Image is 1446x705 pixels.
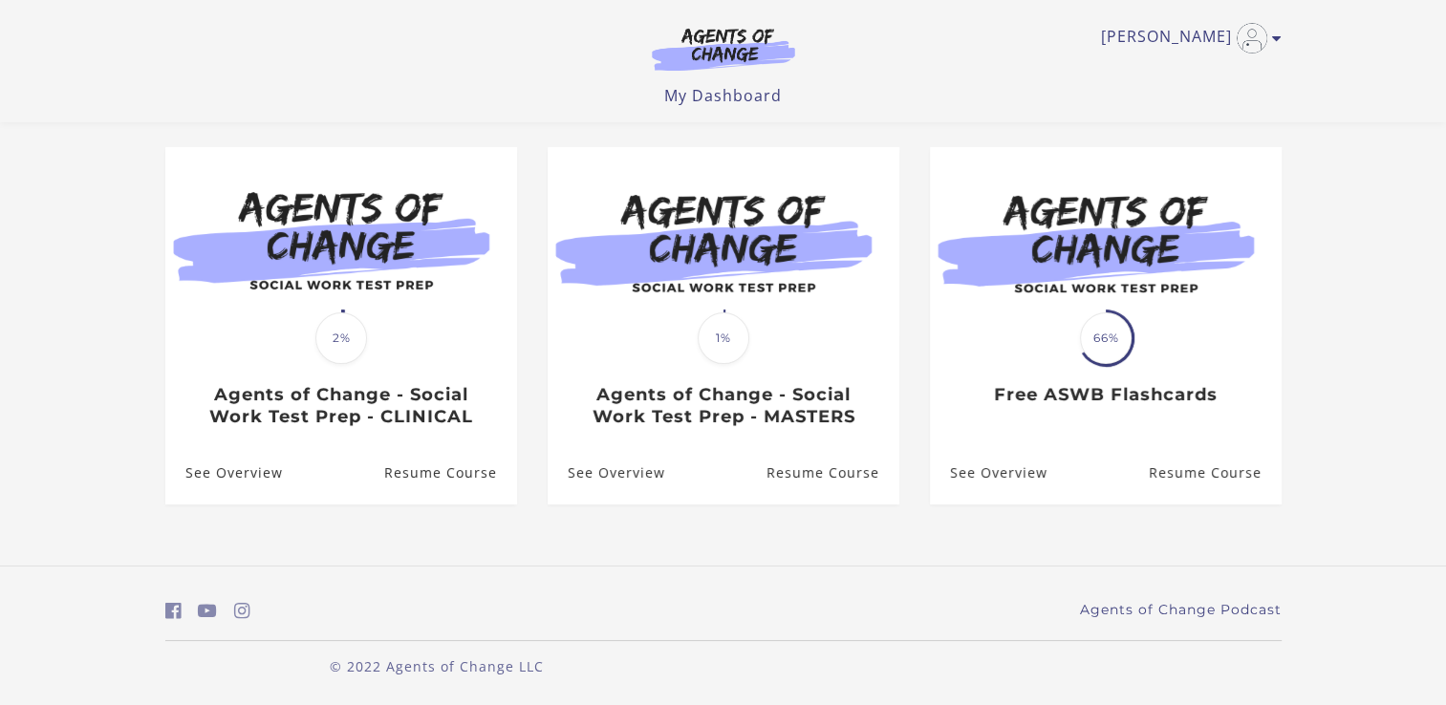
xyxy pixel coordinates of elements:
a: Toggle menu [1101,23,1272,53]
a: Agents of Change - Social Work Test Prep - CLINICAL: Resume Course [383,442,516,504]
h3: Agents of Change - Social Work Test Prep - MASTERS [568,384,878,427]
a: Agents of Change - Social Work Test Prep - MASTERS: See Overview [548,442,665,504]
span: 66% [1080,312,1132,364]
a: Agents of Change - Social Work Test Prep - MASTERS: Resume Course [766,442,898,504]
i: https://www.instagram.com/agentsofchangeprep/ (Open in a new window) [234,602,250,620]
a: https://www.facebook.com/groups/aswbtestprep (Open in a new window) [165,597,182,625]
p: © 2022 Agents of Change LLC [165,656,708,676]
a: Free ASWB Flashcards: Resume Course [1148,442,1281,504]
span: 1% [698,312,749,364]
img: Agents of Change Logo [632,27,815,71]
a: Agents of Change Podcast [1080,600,1282,620]
a: https://www.instagram.com/agentsofchangeprep/ (Open in a new window) [234,597,250,625]
a: Free ASWB Flashcards: See Overview [930,442,1047,504]
a: My Dashboard [664,85,782,106]
i: https://www.facebook.com/groups/aswbtestprep (Open in a new window) [165,602,182,620]
h3: Agents of Change - Social Work Test Prep - CLINICAL [185,384,496,427]
a: https://www.youtube.com/c/AgentsofChangeTestPrepbyMeaganMitchell (Open in a new window) [198,597,217,625]
a: Agents of Change - Social Work Test Prep - CLINICAL: See Overview [165,442,283,504]
i: https://www.youtube.com/c/AgentsofChangeTestPrepbyMeaganMitchell (Open in a new window) [198,602,217,620]
span: 2% [315,312,367,364]
h3: Free ASWB Flashcards [950,384,1261,406]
